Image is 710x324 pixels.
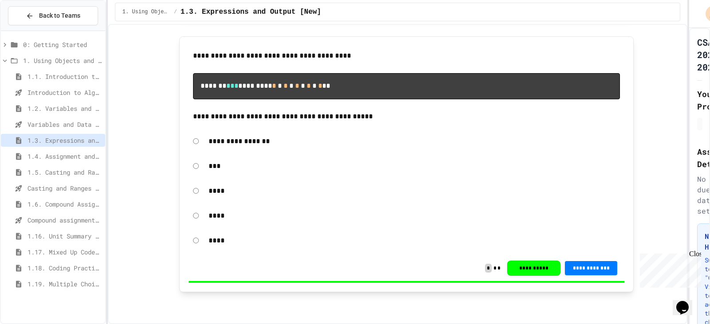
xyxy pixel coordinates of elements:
span: 1.18. Coding Practice 1a (1.1-1.6) [28,263,102,273]
span: 1. Using Objects and Methods [122,8,170,16]
span: Casting and Ranges of variables - Quiz [28,183,102,193]
span: 1.5. Casting and Ranges of Values [28,168,102,177]
span: 1.16. Unit Summary 1a (1.1-1.6) [28,231,102,241]
span: 1.6. Compound Assignment Operators [28,199,102,209]
span: 1.3. Expressions and Output [New] [28,136,102,145]
span: Variables and Data Types - Quiz [28,120,102,129]
iframe: chat widget [636,250,701,288]
span: 1.3. Expressions and Output [New] [181,7,321,17]
span: Back to Teams [39,11,80,20]
span: 1. Using Objects and Methods [23,56,102,65]
h2: Your Progress [697,88,702,113]
span: Introduction to Algorithms, Programming, and Compilers [28,88,102,97]
iframe: chat widget [673,289,701,315]
span: Compound assignment operators - Quiz [28,215,102,225]
span: 1.17. Mixed Up Code Practice 1.1-1.6 [28,247,102,257]
span: 1.4. Assignment and Input [28,152,102,161]
span: / [174,8,177,16]
span: 1.1. Introduction to Algorithms, Programming, and Compilers [28,72,102,81]
span: 0: Getting Started [23,40,102,49]
h2: Assignment Details [697,145,702,170]
span: 1.19. Multiple Choice Exercises for Unit 1a (1.1-1.6) [28,279,102,289]
span: 1.2. Variables and Data Types [28,104,102,113]
div: Chat with us now!Close [4,4,61,56]
button: Back to Teams [8,6,98,25]
div: No due date set [697,174,702,216]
